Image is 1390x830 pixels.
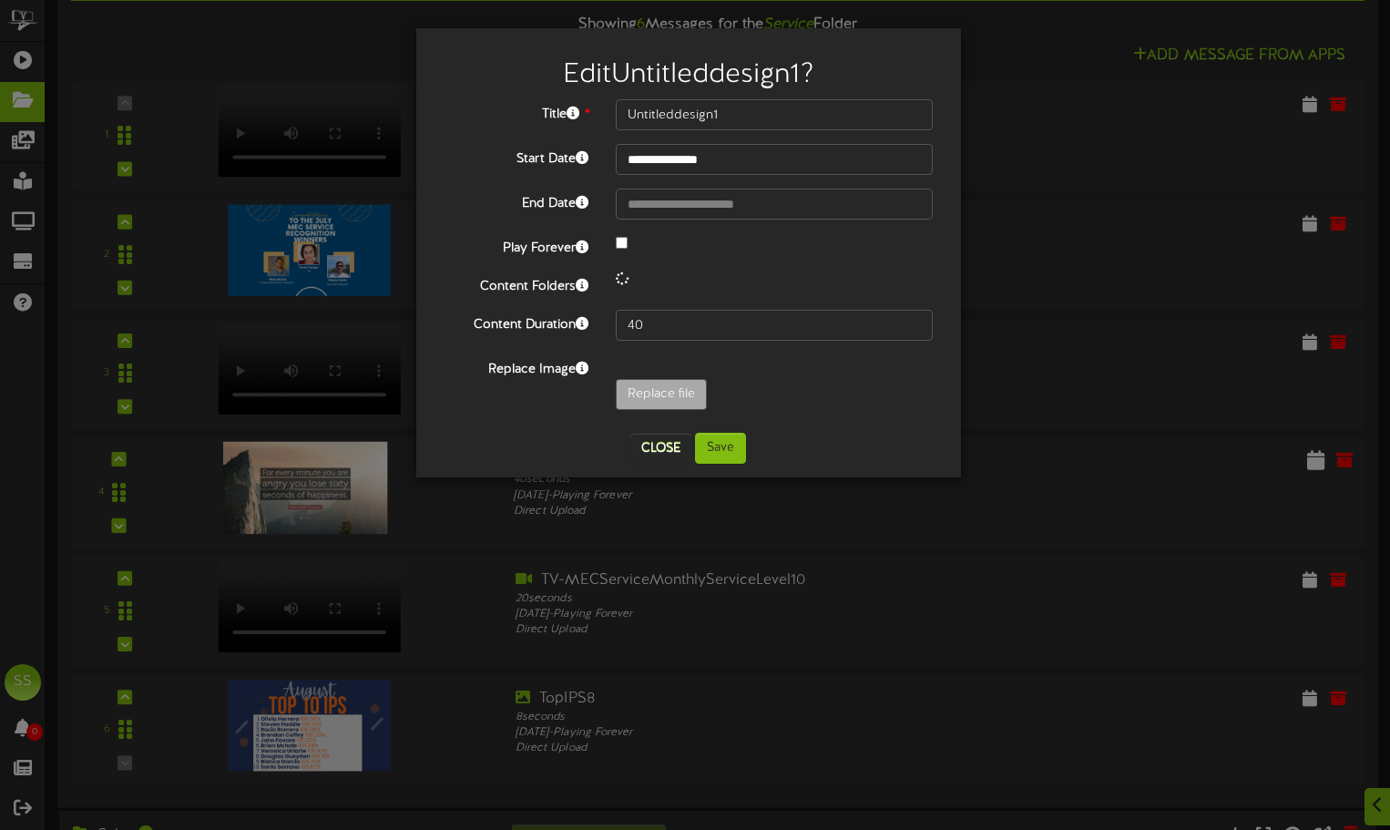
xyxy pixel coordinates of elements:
h2: Edit Untitleddesign1 ? [444,60,934,90]
label: Play Forever [430,233,602,258]
label: Replace Image [430,354,602,379]
label: Content Folders [430,272,602,296]
label: Content Duration [430,310,602,334]
input: Title [616,99,934,130]
button: Close [630,434,691,463]
label: End Date [430,189,602,213]
input: 15 [616,310,934,341]
label: Title [430,99,602,124]
label: Start Date [430,144,602,169]
button: Save [695,433,746,464]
